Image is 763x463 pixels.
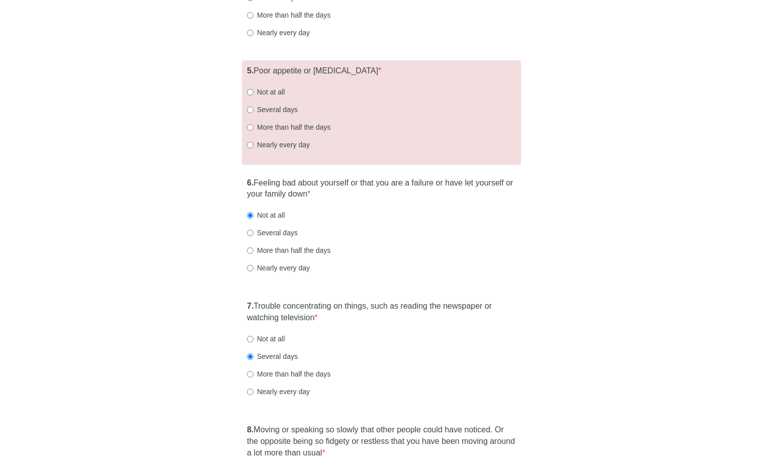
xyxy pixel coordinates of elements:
[247,107,253,113] input: Several days
[247,228,298,238] label: Several days
[247,425,253,434] strong: 8.
[247,210,285,220] label: Not at all
[247,12,253,19] input: More than half the days
[247,387,310,397] label: Nearly every day
[247,245,330,255] label: More than half the days
[247,178,253,187] strong: 6.
[247,122,330,132] label: More than half the days
[247,265,253,271] input: Nearly every day
[247,65,381,77] label: Poor appetite or [MEDICAL_DATA]
[247,177,516,201] label: Feeling bad about yourself or that you are a failure or have let yourself or your family down
[247,301,516,324] label: Trouble concentrating on things, such as reading the newspaper or watching television
[247,369,330,379] label: More than half the days
[247,247,253,254] input: More than half the days
[247,89,253,96] input: Not at all
[247,424,516,459] label: Moving or speaking so slowly that other people could have noticed. Or the opposite being so fidge...
[247,87,285,97] label: Not at all
[247,389,253,395] input: Nearly every day
[247,353,253,360] input: Several days
[247,30,253,36] input: Nearly every day
[247,334,285,344] label: Not at all
[247,10,330,20] label: More than half the days
[247,140,310,150] label: Nearly every day
[247,351,298,361] label: Several days
[247,28,310,38] label: Nearly every day
[247,212,253,219] input: Not at all
[247,142,253,148] input: Nearly every day
[247,66,253,75] strong: 5.
[247,336,253,342] input: Not at all
[247,302,253,310] strong: 7.
[247,124,253,131] input: More than half the days
[247,230,253,236] input: Several days
[247,263,310,273] label: Nearly every day
[247,105,298,115] label: Several days
[247,371,253,378] input: More than half the days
